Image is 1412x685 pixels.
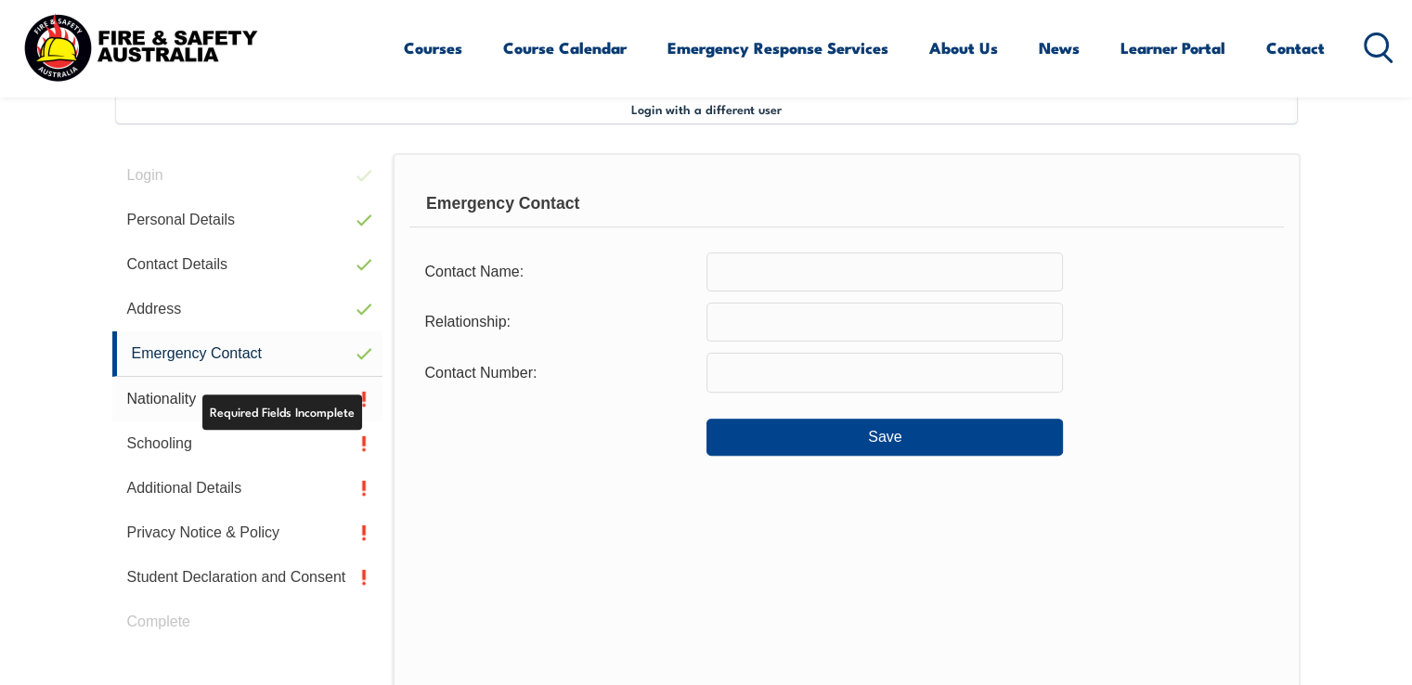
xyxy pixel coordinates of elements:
[112,331,383,377] a: Emergency Contact
[1121,23,1225,72] a: Learner Portal
[409,254,706,290] div: Contact Name:
[112,511,383,555] a: Privacy Notice & Policy
[503,23,627,72] a: Course Calendar
[706,419,1063,456] button: Save
[404,23,462,72] a: Courses
[409,355,706,390] div: Contact Number:
[409,181,1283,227] div: Emergency Contact
[667,23,888,72] a: Emergency Response Services
[929,23,998,72] a: About Us
[631,101,782,116] span: Login with a different user
[112,466,383,511] a: Additional Details
[112,421,383,466] a: Schooling
[112,287,383,331] a: Address
[112,555,383,600] a: Student Declaration and Consent
[1039,23,1080,72] a: News
[1266,23,1325,72] a: Contact
[409,304,706,340] div: Relationship:
[112,198,383,242] a: Personal Details
[112,242,383,287] a: Contact Details
[112,377,383,421] a: Nationality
